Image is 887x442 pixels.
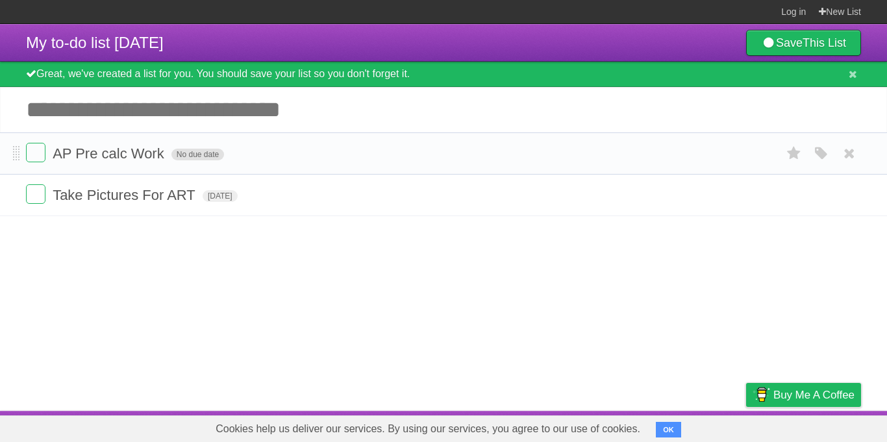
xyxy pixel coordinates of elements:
[203,190,238,202] span: [DATE]
[753,384,770,406] img: Buy me a coffee
[203,416,653,442] span: Cookies help us deliver our services. By using our services, you agree to our use of cookies.
[746,30,861,56] a: SaveThis List
[782,143,806,164] label: Star task
[53,187,199,203] span: Take Pictures For ART
[729,414,763,439] a: Privacy
[779,414,861,439] a: Suggest a feature
[773,384,855,406] span: Buy me a coffee
[171,149,224,160] span: No due date
[656,422,681,437] button: OK
[746,383,861,407] a: Buy me a coffee
[26,143,45,162] label: Done
[616,414,669,439] a: Developers
[803,36,846,49] b: This List
[573,414,601,439] a: About
[26,184,45,204] label: Done
[685,414,714,439] a: Terms
[53,145,168,162] span: AP Pre calc Work
[26,34,164,51] span: My to-do list [DATE]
